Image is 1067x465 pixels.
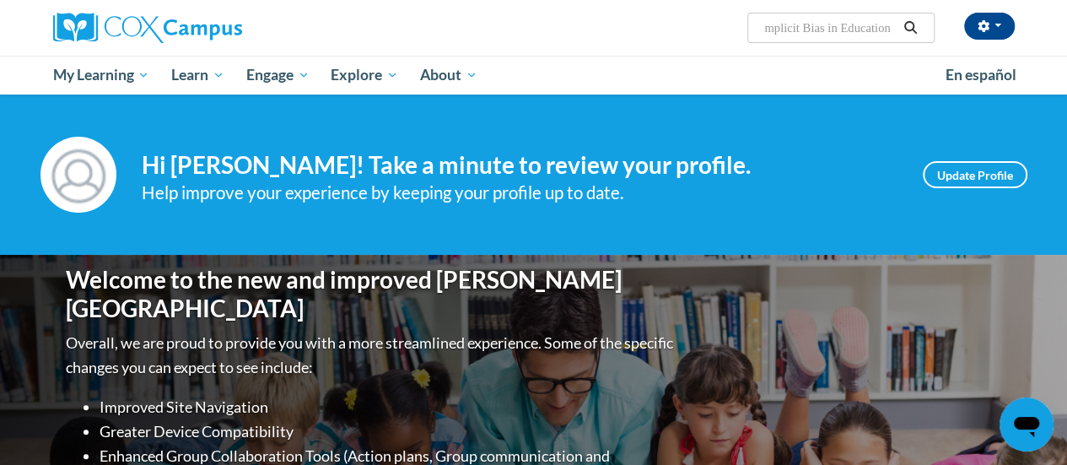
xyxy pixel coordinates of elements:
[246,65,310,85] span: Engage
[66,266,677,322] h1: Welcome to the new and improved [PERSON_NAME][GEOGRAPHIC_DATA]
[935,57,1027,93] a: En español
[52,65,149,85] span: My Learning
[235,56,321,95] a: Engage
[171,65,224,85] span: Learn
[100,395,677,419] li: Improved Site Navigation
[53,13,242,43] img: Cox Campus
[923,161,1027,188] a: Update Profile
[946,66,1016,84] span: En español
[763,18,897,38] input: Search Courses
[40,56,1027,95] div: Main menu
[142,179,897,207] div: Help improve your experience by keeping your profile up to date.
[42,56,161,95] a: My Learning
[897,18,923,38] button: Search
[1000,397,1054,451] iframe: Button to launch messaging window
[964,13,1015,40] button: Account Settings
[409,56,488,95] a: About
[420,65,477,85] span: About
[160,56,235,95] a: Learn
[100,419,677,444] li: Greater Device Compatibility
[66,331,677,380] p: Overall, we are proud to provide you with a more streamlined experience. Some of the specific cha...
[331,65,398,85] span: Explore
[40,137,116,213] img: Profile Image
[142,151,897,180] h4: Hi [PERSON_NAME]! Take a minute to review your profile.
[53,13,357,43] a: Cox Campus
[320,56,409,95] a: Explore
